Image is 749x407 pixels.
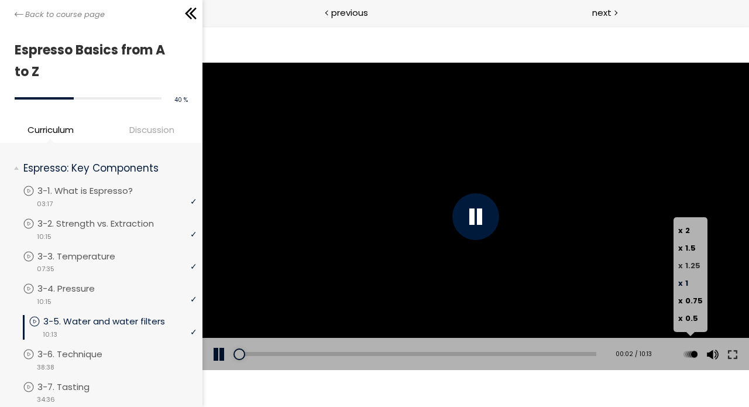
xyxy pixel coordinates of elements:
span: x [476,269,480,281]
button: Play back rate [479,312,497,345]
span: next [592,6,611,19]
span: 0.75 [483,269,500,281]
span: 10:15 [37,297,51,307]
span: 38:38 [37,362,54,372]
p: 3-2. Strength vs. Extraction [37,217,177,230]
span: Back to course page [25,9,105,20]
span: 1.5 [483,217,493,228]
span: x [476,199,480,210]
span: 07:35 [37,264,54,274]
p: 3-3. Temperature [37,250,139,263]
span: 10:15 [37,232,51,242]
span: Curriculum [28,123,74,136]
p: 3-6. Technique [37,348,126,361]
button: Volume [500,312,518,345]
span: 0.5 [483,287,496,298]
span: x [476,252,480,263]
span: x [476,217,480,228]
p: 3-4. Pressure [37,282,118,295]
span: 2 [483,199,487,210]
span: Discussion [104,123,200,136]
p: 3-1. What is Espresso? [37,184,156,197]
a: Back to course page [15,9,105,20]
span: previous [331,6,368,19]
p: Espresso: Key Components [23,161,188,176]
span: x [476,234,480,245]
p: 3-5. Water and water filters [43,315,188,328]
span: 10:13 [43,330,57,340]
div: 00:02 / 10:13 [404,324,449,333]
h1: Espresso Basics from A to Z [15,39,182,83]
span: 1 [483,252,486,263]
span: x [476,287,480,298]
span: 1.25 [483,234,498,245]
span: 03:17 [37,199,53,209]
div: Change playback rate [477,312,499,345]
span: 40 % [174,95,188,104]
